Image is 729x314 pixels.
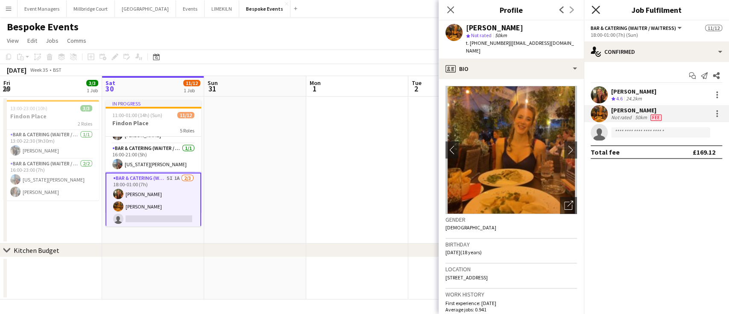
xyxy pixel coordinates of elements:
a: Edit [24,35,41,46]
span: 50km [493,32,509,38]
button: Millbridge Court [67,0,115,17]
span: [DEMOGRAPHIC_DATA] [445,224,496,231]
div: [PERSON_NAME] [611,88,656,95]
span: 11:00-01:00 (14h) (Sun) [112,112,162,118]
span: t. [PHONE_NUMBER] [466,40,510,46]
div: [PERSON_NAME] [466,24,523,32]
p: First experience: [DATE] [445,300,577,306]
a: Comms [64,35,90,46]
span: Bar & Catering (Waiter / waitress) [591,25,676,31]
h3: Location [445,265,577,273]
span: 2 Roles [78,120,92,127]
span: 3/3 [80,105,92,112]
span: 4.6 [616,95,623,102]
button: Events [176,0,205,17]
h3: Birthday [445,241,577,248]
div: BST [53,67,61,73]
app-job-card: 13:00-23:00 (10h)3/3Findon Place2 RolesBar & Catering (Waiter / waitress)1/113:00-22:30 (9h30m)[P... [3,100,99,200]
span: 30 [104,84,115,94]
button: Bespoke Events [239,0,290,17]
div: 1 Job [87,87,98,94]
app-job-card: In progress11:00-01:00 (14h) (Sun)11/12Findon Place5 RolesBar & Catering (Waiter / waitress)2/215... [105,100,201,226]
span: Not rated [471,32,492,38]
h3: Findon Place [3,112,99,120]
span: 11/12 [705,25,722,31]
span: 13:00-23:00 (10h) [10,105,47,112]
h3: Gender [445,216,577,223]
div: Kitchen Budget [14,246,59,255]
p: Average jobs: 0.941 [445,306,577,313]
h3: Profile [439,4,584,15]
h3: Findon Place [105,119,201,127]
div: 24.2km [624,95,644,103]
span: View [7,37,19,44]
h3: Work history [445,291,577,298]
app-card-role: Bar & Catering (Waiter / waitress)2/216:00-23:00 (7h)[US_STATE][PERSON_NAME][PERSON_NAME] [3,159,99,200]
button: [GEOGRAPHIC_DATA] [115,0,176,17]
span: Week 35 [28,67,50,73]
div: £169.12 [693,148,715,156]
button: Event Managers [18,0,67,17]
div: Bio [439,59,584,79]
span: Sat [105,79,115,87]
div: 50km [633,114,649,121]
span: 31 [206,84,218,94]
div: 18:00-01:00 (7h) (Sun) [591,32,722,38]
span: 11/12 [183,80,200,86]
span: Mon [310,79,321,87]
span: 5 Roles [180,127,194,134]
span: Jobs [46,37,59,44]
span: 3/3 [86,80,98,86]
div: [DATE] [7,66,26,74]
span: 1 [308,84,321,94]
div: Open photos pop-in [560,197,577,214]
div: Total fee [591,148,620,156]
div: Confirmed [584,41,729,62]
span: [DATE] (18 years) [445,249,482,255]
h3: Job Fulfilment [584,4,729,15]
span: 2 [410,84,422,94]
span: 11/12 [177,112,194,118]
button: Bar & Catering (Waiter / waitress) [591,25,683,31]
app-card-role: Bar & Catering (Waiter / waitress)1/113:00-22:30 (9h30m)[PERSON_NAME] [3,130,99,159]
span: 29 [2,84,10,94]
button: LIMEKILN [205,0,239,17]
span: | [EMAIL_ADDRESS][DOMAIN_NAME] [466,40,574,54]
div: [PERSON_NAME] [611,106,663,114]
span: Fee [650,114,662,121]
span: [STREET_ADDRESS] [445,274,488,281]
span: Sun [208,79,218,87]
app-card-role: Bar & Catering (Waiter / waitress)5I1A2/318:00-01:00 (7h)[PERSON_NAME][PERSON_NAME] [105,173,201,228]
app-card-role: Bar & Catering (Waiter / waitress)1/116:00-21:00 (5h)[US_STATE][PERSON_NAME] [105,144,201,173]
a: View [3,35,22,46]
span: Edit [27,37,37,44]
span: Comms [67,37,86,44]
div: Not rated [611,114,633,121]
img: Crew avatar or photo [445,86,577,214]
div: In progress [105,100,201,107]
span: Tue [412,79,422,87]
div: 1 Job [184,87,200,94]
div: Crew has different fees then in role [649,114,663,121]
a: Jobs [42,35,62,46]
span: Fri [3,79,10,87]
h1: Bespoke Events [7,21,79,33]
